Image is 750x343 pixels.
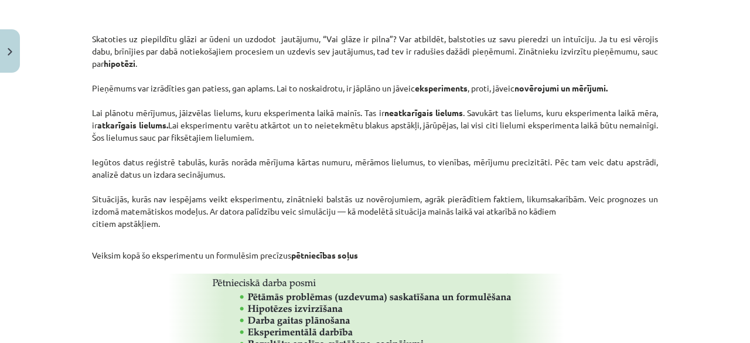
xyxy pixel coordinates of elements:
[92,33,658,242] p: Skatoties uz piepildītu glāzi ar ūdeni un uzdodot jautājumu, “Vai glāze ir pilna”? Var atbildēt, ...
[291,250,358,260] strong: pētniecības soļus
[384,107,463,118] strong: neatkarīgais lielums
[8,48,12,56] img: icon-close-lesson-0947bae3869378f0d4975bcd49f059093ad1ed9edebbc8119c70593378902aed.svg
[104,58,135,69] strong: hipotēzi
[514,83,608,93] strong: novērojumi un mērījumi.
[97,120,168,130] strong: atkarīgais lielums.
[415,83,468,93] strong: eksperiments
[92,249,658,262] p: Veiksim kopā šo eksperimentu un formulēsim precīzus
